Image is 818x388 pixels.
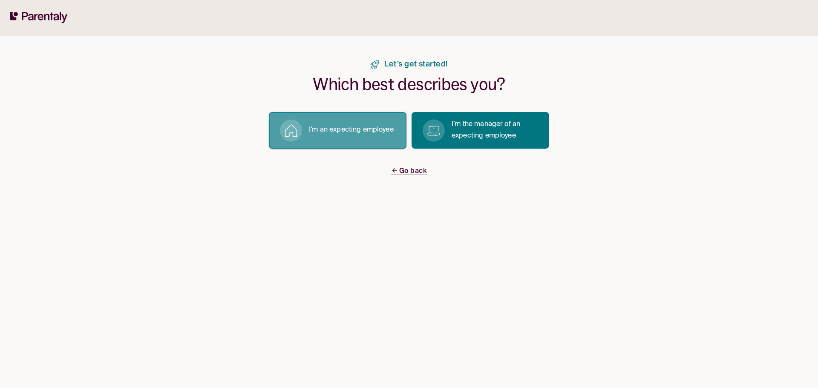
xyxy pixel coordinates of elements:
button: I’m the manager of an expecting employee [412,112,549,149]
span: Go back [391,168,427,175]
span: Let’s get started! [384,60,447,69]
p: I’m an expecting employee [309,124,394,136]
button: I’m an expecting employee [269,112,406,149]
p: I’m the manager of an expecting employee [452,119,539,142]
h1: Which best describes you? [313,74,505,95]
a: Go back [391,166,427,177]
